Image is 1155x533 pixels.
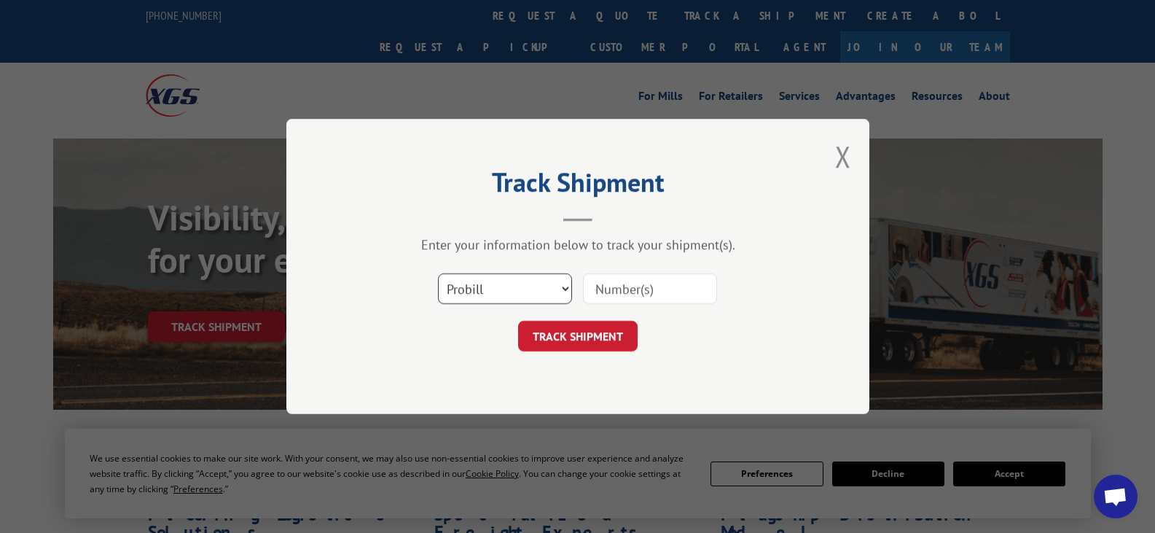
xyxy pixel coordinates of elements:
h2: Track Shipment [359,172,796,200]
button: Close modal [835,137,851,176]
a: Open chat [1094,475,1138,518]
button: TRACK SHIPMENT [518,321,638,351]
input: Number(s) [583,273,717,304]
div: Enter your information below to track your shipment(s). [359,236,796,253]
